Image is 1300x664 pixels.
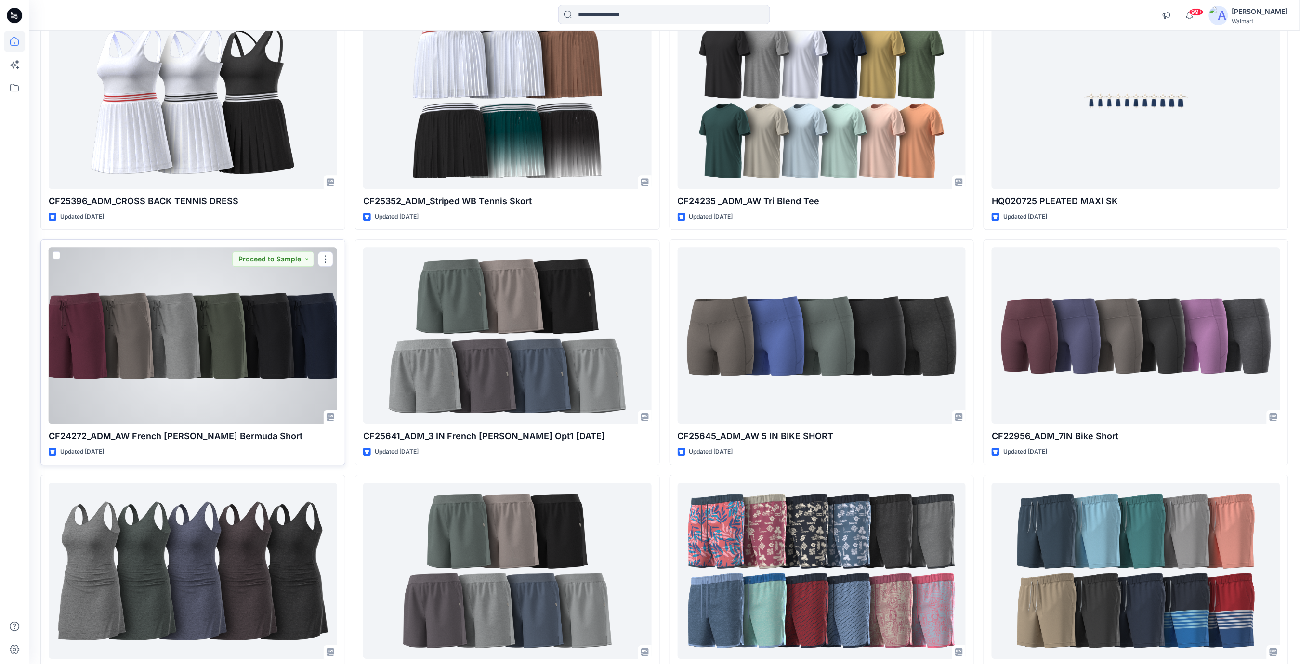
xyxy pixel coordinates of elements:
[363,195,652,208] p: CF25352_ADM_Striped WB Tennis Skort
[678,247,966,424] a: CF25645_ADM_AW 5 IN BIKE SHORT
[992,13,1280,189] a: HQ020725 PLEATED MAXI SK
[678,195,966,208] p: CF24235 _ADM_AW Tri Blend Tee
[992,430,1280,443] p: CF22956_ADM_7IN Bike Short
[375,447,419,457] p: Updated [DATE]
[363,430,652,443] p: CF25641_ADM_3 IN French [PERSON_NAME] Opt1 [DATE]
[992,247,1280,424] a: CF22956_ADM_7IN Bike Short
[689,447,733,457] p: Updated [DATE]
[363,13,652,189] a: CF25352_ADM_Striped WB Tennis Skort
[49,13,337,189] a: CF25396_ADM_CROSS BACK TENNIS DRESS
[1189,8,1204,16] span: 99+
[678,483,966,659] a: CF25514_ADM_Dolphin Swim Short 21MAY25
[689,212,733,222] p: Updated [DATE]
[49,247,337,424] a: CF24272_ADM_AW French Terry Bermuda Short
[1003,212,1047,222] p: Updated [DATE]
[363,483,652,659] a: CF25640_ADM_5 IN French Terry Short Opt1 10May25
[992,483,1280,659] a: CF25417_ADM_7IN Jammer Swim Short 08APR25
[60,212,104,222] p: Updated [DATE]
[49,195,337,208] p: CF25396_ADM_CROSS BACK TENNIS DRESS
[60,447,104,457] p: Updated [DATE]
[1232,17,1288,25] div: Walmart
[1232,6,1288,17] div: [PERSON_NAME]
[363,247,652,424] a: CF25641_ADM_3 IN French Terry Short Opt1 10MAY25
[375,212,419,222] p: Updated [DATE]
[678,13,966,189] a: CF24235 _ADM_AW Tri Blend Tee
[992,195,1280,208] p: HQ020725 PLEATED MAXI SK
[49,483,337,659] a: CF24459_ADM_ButterCore Ruched Tennis Dress
[1209,6,1228,25] img: avatar
[49,430,337,443] p: CF24272_ADM_AW French [PERSON_NAME] Bermuda Short
[678,430,966,443] p: CF25645_ADM_AW 5 IN BIKE SHORT
[1003,447,1047,457] p: Updated [DATE]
